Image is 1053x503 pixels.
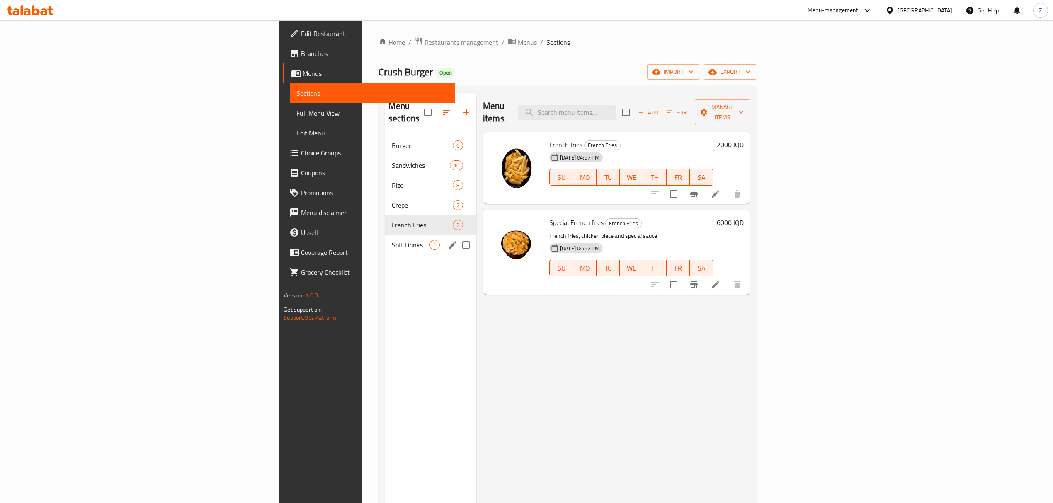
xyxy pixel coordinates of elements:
[392,160,450,170] div: Sandwiches
[654,67,694,77] span: import
[290,83,455,103] a: Sections
[453,201,463,209] span: 2
[385,215,476,235] div: French Fries2
[283,24,455,44] a: Edit Restaurant
[284,290,304,301] span: Version:
[453,221,463,229] span: 2
[597,260,620,276] button: TU
[453,200,463,210] div: items
[453,181,463,189] span: 8
[667,169,690,186] button: FR
[1039,6,1042,15] span: Z
[296,108,449,118] span: Full Menu View
[283,203,455,222] a: Menu disclaimer
[549,231,713,241] p: French fries, chicken piece and special sauce
[690,169,713,186] button: SA
[704,64,757,80] button: export
[453,142,463,150] span: 6
[623,262,640,274] span: WE
[667,260,690,276] button: FR
[450,162,463,169] span: 10
[283,63,455,83] a: Menus
[284,304,322,315] span: Get support on:
[661,106,695,119] span: Sort items
[557,244,603,252] span: [DATE] 04:57 PM
[690,260,713,276] button: SA
[727,275,747,295] button: delete
[546,37,570,47] span: Sections
[283,262,455,282] a: Grocery Checklist
[483,100,508,125] h2: Menu items
[392,200,453,210] div: Crepe
[670,262,687,274] span: FR
[453,220,463,230] div: items
[430,241,439,249] span: 1
[301,208,449,218] span: Menu disclaimer
[573,169,596,186] button: MO
[283,143,455,163] a: Choice Groups
[573,260,596,276] button: MO
[600,262,616,274] span: TU
[665,185,682,203] span: Select to update
[453,180,463,190] div: items
[392,180,453,190] span: Rizo
[296,88,449,98] span: Sections
[717,139,744,150] h6: 2000 IQD
[296,128,449,138] span: Edit Menu
[643,169,667,186] button: TH
[667,108,689,117] span: Sort
[684,275,704,295] button: Branch-specific-item
[605,218,642,228] div: French Fries
[392,140,453,150] span: Burger
[392,240,429,250] span: Soft Drinks
[284,312,336,323] a: Support.OpsPlatform
[585,140,620,150] span: French Fries
[553,262,570,274] span: SU
[301,227,449,237] span: Upsell
[518,105,616,120] input: search
[549,260,573,276] button: SU
[670,172,687,184] span: FR
[301,168,449,178] span: Coupons
[557,154,603,162] span: [DATE] 04:57 PM
[425,37,498,47] span: Restaurants management
[540,37,543,47] li: /
[283,163,455,183] a: Coupons
[637,108,659,117] span: Add
[437,102,456,122] span: Sort sections
[693,172,710,184] span: SA
[283,183,455,203] a: Promotions
[301,148,449,158] span: Choice Groups
[549,216,604,229] span: Special French fries
[385,195,476,215] div: Crepe2
[635,106,661,119] button: Add
[711,189,721,199] a: Edit menu item
[808,5,859,15] div: Menu-management
[620,169,643,186] button: WE
[684,184,704,204] button: Branch-specific-item
[419,104,437,121] span: Select all sections
[456,102,476,122] button: Add section
[600,172,616,184] span: TU
[549,169,573,186] button: SU
[606,219,641,228] span: French Fries
[643,260,667,276] button: TH
[717,217,744,228] h6: 6000 IQD
[693,262,710,274] span: SA
[576,262,593,274] span: MO
[446,239,459,251] button: edit
[283,222,455,242] a: Upsell
[553,172,570,184] span: SU
[597,169,620,186] button: TU
[647,172,663,184] span: TH
[453,140,463,150] div: items
[301,267,449,277] span: Grocery Checklist
[385,155,476,175] div: Sandwiches10
[490,139,543,192] img: French fries
[385,175,476,195] div: Rizo8
[647,64,700,80] button: import
[450,160,463,170] div: items
[635,106,661,119] span: Add item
